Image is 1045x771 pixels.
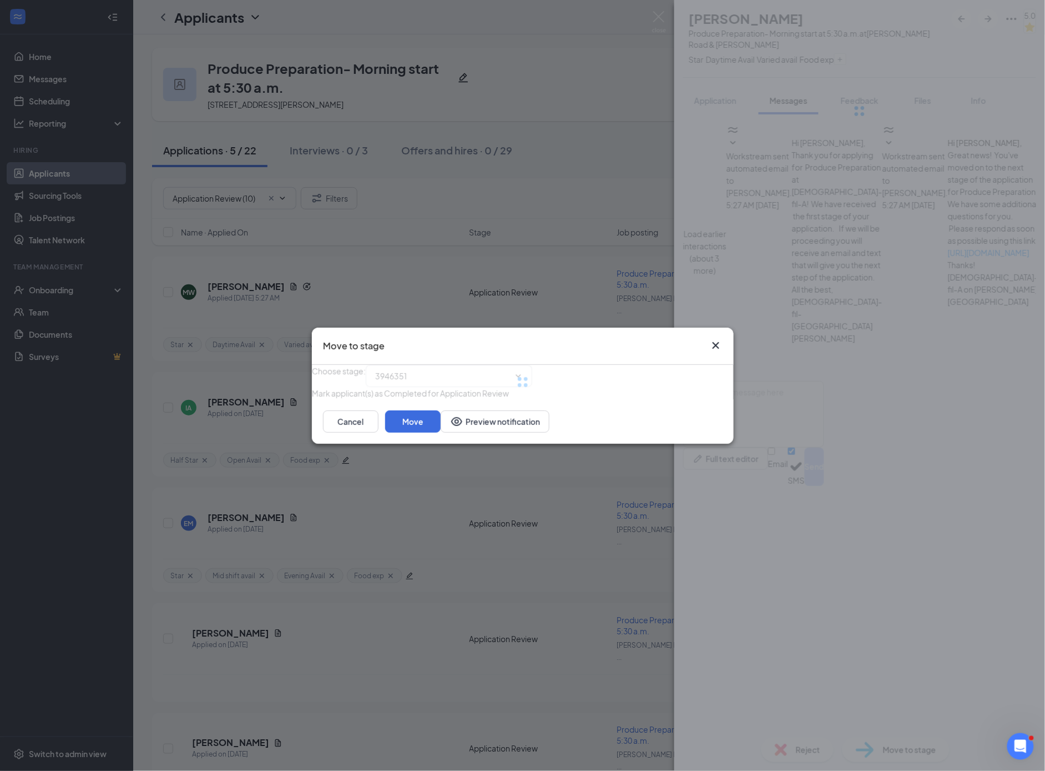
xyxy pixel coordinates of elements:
h3: Move to stage [323,339,385,353]
svg: Eye [450,414,463,428]
button: Close [709,339,723,352]
svg: Cross [709,339,723,352]
button: Move [385,410,441,432]
button: Preview notificationEye [441,410,549,432]
button: Cancel [323,410,378,432]
iframe: Intercom live chat [1007,733,1034,760]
